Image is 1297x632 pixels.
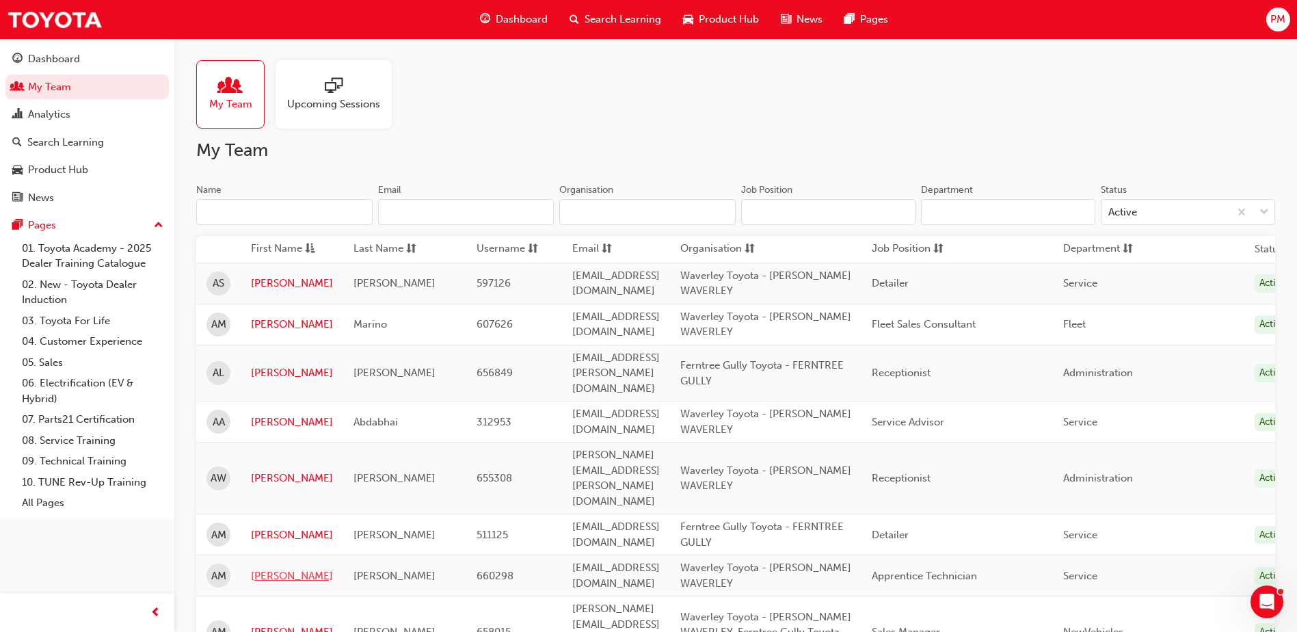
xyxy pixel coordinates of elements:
span: Fleet [1063,318,1086,330]
div: Dashboard [28,51,80,67]
span: Product Hub [699,12,759,27]
a: 10. TUNE Rev-Up Training [16,472,169,493]
div: Job Position [741,183,792,197]
span: AA [213,414,225,430]
span: [PERSON_NAME][EMAIL_ADDRESS][PERSON_NAME][DOMAIN_NAME] [572,449,660,508]
a: Product Hub [5,157,169,183]
span: Upcoming Sessions [287,96,380,112]
span: AM [211,568,226,584]
span: Abdabhai [353,416,398,428]
a: 04. Customer Experience [16,331,169,352]
span: sorting-icon [933,241,944,258]
span: AM [211,317,226,332]
span: Receptionist [872,472,931,484]
span: 655308 [477,472,512,484]
span: AL [213,365,224,381]
span: AS [213,276,224,291]
a: [PERSON_NAME] [251,471,333,486]
span: chart-icon [12,109,23,121]
div: Pages [28,218,56,233]
span: Apprentice Technician [872,570,977,582]
div: Product Hub [28,162,88,178]
span: Waverley Toyota - [PERSON_NAME] WAVERLEY [680,311,851,339]
div: Status [1101,183,1127,197]
div: Department [921,183,973,197]
span: 511125 [477,529,508,541]
h2: My Team [196,140,1275,161]
span: [EMAIL_ADDRESS][DOMAIN_NAME] [572,521,660,549]
a: car-iconProduct Hub [672,5,770,34]
span: search-icon [570,11,579,28]
a: [PERSON_NAME] [251,527,333,543]
span: Job Position [872,241,931,258]
span: guage-icon [480,11,490,28]
a: [PERSON_NAME] [251,317,333,332]
span: car-icon [12,164,23,176]
span: people-icon [12,81,23,94]
span: [EMAIL_ADDRESS][DOMAIN_NAME] [572,311,660,339]
span: Pages [860,12,888,27]
span: 656849 [477,367,513,379]
span: First Name [251,241,302,258]
span: Waverley Toyota - [PERSON_NAME] WAVERLEY [680,464,851,492]
a: [PERSON_NAME] [251,414,333,430]
div: Email [378,183,401,197]
span: [PERSON_NAME] [353,277,436,289]
span: up-icon [154,217,163,235]
span: search-icon [12,137,22,149]
span: [EMAIL_ADDRESS][DOMAIN_NAME] [572,562,660,590]
button: Emailsorting-icon [572,241,647,258]
a: My Team [196,60,276,129]
span: Marino [353,318,387,330]
span: Fleet Sales Consultant [872,318,976,330]
button: Pages [5,213,169,238]
a: Analytics [5,102,169,127]
a: All Pages [16,492,169,514]
span: My Team [209,96,252,112]
input: Job Position [741,199,915,225]
span: Waverley Toyota - [PERSON_NAME] WAVERLEY [680,269,851,298]
a: Dashboard [5,47,169,72]
span: Waverley Toyota - [PERSON_NAME] WAVERLEY [680,562,851,590]
span: Service [1063,416,1097,428]
span: Username [477,241,525,258]
a: search-iconSearch Learning [559,5,672,34]
span: Ferntree Gully Toyota - FERNTREE GULLY [680,521,844,549]
button: DashboardMy TeamAnalyticsSearch LearningProduct HubNews [5,44,169,213]
span: sorting-icon [528,241,538,258]
span: Department [1063,241,1120,258]
span: car-icon [683,11,693,28]
span: Last Name [353,241,403,258]
span: PM [1270,12,1285,27]
span: Dashboard [496,12,548,27]
a: 01. Toyota Academy - 2025 Dealer Training Catalogue [16,238,169,274]
div: Organisation [559,183,613,197]
a: pages-iconPages [833,5,899,34]
div: Active [1108,205,1137,220]
span: Receptionist [872,367,931,379]
span: Search Learning [585,12,661,27]
a: Search Learning [5,130,169,155]
a: [PERSON_NAME] [251,365,333,381]
span: sorting-icon [602,241,612,258]
a: [PERSON_NAME] [251,568,333,584]
a: guage-iconDashboard [469,5,559,34]
button: Last Namesorting-icon [353,241,429,258]
span: News [797,12,823,27]
button: Usernamesorting-icon [477,241,552,258]
span: pages-icon [12,220,23,232]
div: Active [1255,274,1290,293]
a: 07. Parts21 Certification [16,409,169,430]
a: News [5,185,169,211]
button: Organisationsorting-icon [680,241,756,258]
span: Ferntree Gully Toyota - FERNTREE GULLY [680,359,844,387]
a: Trak [7,4,103,35]
button: Job Positionsorting-icon [872,241,947,258]
span: [PERSON_NAME] [353,529,436,541]
a: 02. New - Toyota Dealer Induction [16,274,169,311]
span: 312953 [477,416,511,428]
span: [EMAIL_ADDRESS][DOMAIN_NAME] [572,408,660,436]
div: Active [1255,413,1290,432]
span: Detailer [872,529,909,541]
